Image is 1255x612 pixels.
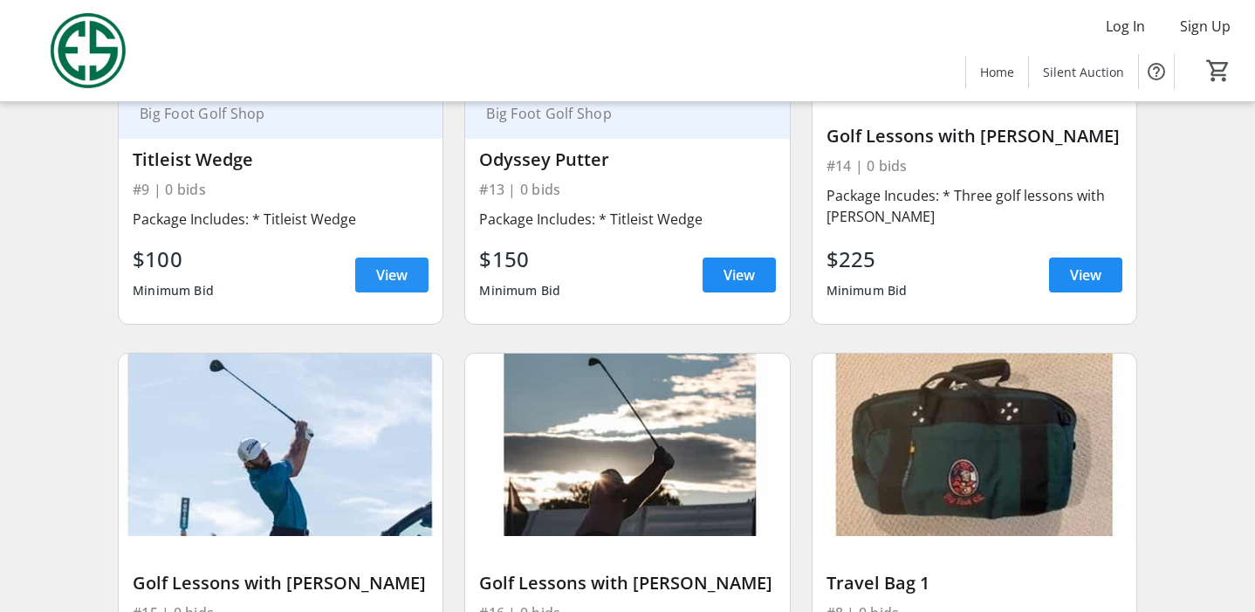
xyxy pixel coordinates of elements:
div: Package Includes: * Titleist Wedge [479,209,775,230]
div: Titleist Wedge [133,149,429,170]
span: Log In [1106,16,1145,37]
div: Odyssey Putter [479,149,775,170]
div: #13 | 0 bids [479,177,775,202]
div: Golf Lessons with [PERSON_NAME] [133,573,429,594]
div: Minimum Bid [479,275,560,306]
span: Silent Auction [1043,63,1124,81]
div: Big Foot Golf Shop [479,105,754,122]
div: #9 | 0 bids [133,177,429,202]
a: View [703,258,776,292]
div: Golf Lessons with [PERSON_NAME] [479,573,775,594]
img: Golf Lessons with Ryan Scheve [119,354,442,536]
a: Home [966,56,1028,88]
div: Package Incudes: * Three golf lessons with [PERSON_NAME] [826,185,1122,227]
button: Log In [1092,12,1159,40]
a: View [355,258,429,292]
span: View [1070,265,1101,285]
a: Silent Auction [1029,56,1138,88]
div: $100 [133,244,214,275]
div: Minimum Bid [133,275,214,306]
button: Help [1139,54,1174,89]
div: Golf Lessons with [PERSON_NAME] [826,126,1122,147]
a: View [1049,258,1122,292]
div: $150 [479,244,560,275]
img: Evans Scholars Foundation's Logo [10,7,166,94]
div: #14 | 0 bids [826,154,1122,178]
button: Sign Up [1166,12,1245,40]
div: $225 [826,244,908,275]
div: Big Foot Golf Shop [133,105,408,122]
span: View [376,265,408,285]
div: Minimum Bid [826,275,908,306]
span: Home [980,63,1014,81]
span: Sign Up [1180,16,1231,37]
img: Golf Lessons with Nolan Shirk [465,354,789,536]
div: Package Includes: * Titleist Wedge [133,209,429,230]
button: Cart [1203,55,1234,86]
div: Travel Bag 1 [826,573,1122,594]
img: Travel Bag 1 [813,354,1136,536]
span: View [724,265,755,285]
